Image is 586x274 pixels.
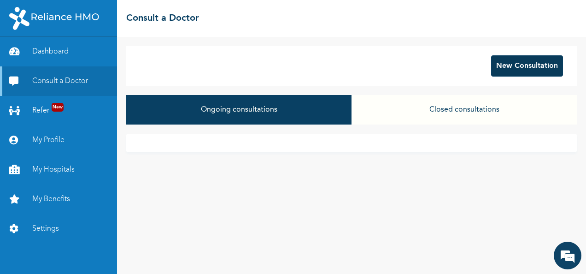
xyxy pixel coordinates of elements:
button: New Consultation [491,55,563,77]
button: Closed consultations [352,95,577,125]
h2: Consult a Doctor [126,12,199,25]
span: New [52,103,64,112]
img: RelianceHMO's Logo [9,7,99,30]
button: Ongoing consultations [126,95,352,125]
